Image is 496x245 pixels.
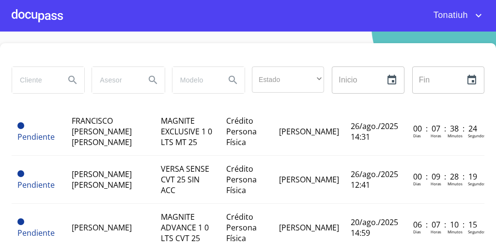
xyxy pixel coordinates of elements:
[12,67,57,93] input: search
[17,228,55,238] span: Pendiente
[72,169,132,190] span: [PERSON_NAME] [PERSON_NAME]
[141,68,165,92] button: Search
[413,133,421,138] p: Dias
[468,133,486,138] p: Segundos
[226,163,257,196] span: Crédito Persona Física
[413,181,421,186] p: Dias
[92,67,137,93] input: search
[468,181,486,186] p: Segundos
[17,170,24,177] span: Pendiente
[413,229,421,234] p: Dias
[17,122,24,129] span: Pendiente
[161,115,212,147] span: MAGNITE EXCLUSIVE 1 0 LTS MT 25
[226,212,257,244] span: Crédito Persona Física
[426,8,473,23] span: Tonatiuh
[279,174,339,185] span: [PERSON_NAME]
[172,67,217,93] input: search
[468,229,486,234] p: Segundos
[279,222,339,233] span: [PERSON_NAME]
[413,171,479,182] p: 00 : 09 : 28 : 19
[448,181,463,186] p: Minutos
[448,229,463,234] p: Minutos
[17,218,24,225] span: Pendiente
[161,212,209,244] span: MAGNITE ADVANCE 1 0 LTS CVT 25
[252,66,324,93] div: ​
[351,217,398,238] span: 20/ago./2025 14:59
[279,126,339,137] span: [PERSON_NAME]
[72,222,132,233] span: [PERSON_NAME]
[17,131,55,142] span: Pendiente
[426,8,484,23] button: account of current user
[413,123,479,134] p: 00 : 07 : 38 : 24
[448,133,463,138] p: Minutos
[431,181,441,186] p: Horas
[161,163,209,196] span: VERSA SENSE CVT 25 SIN ACC
[413,219,479,230] p: 06 : 07 : 10 : 15
[72,115,132,147] span: FRANCISCO [PERSON_NAME] [PERSON_NAME]
[221,68,245,92] button: Search
[431,229,441,234] p: Horas
[17,180,55,190] span: Pendiente
[431,133,441,138] p: Horas
[351,169,398,190] span: 26/ago./2025 12:41
[226,115,257,147] span: Crédito Persona Física
[61,68,84,92] button: Search
[351,121,398,142] span: 26/ago./2025 14:31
